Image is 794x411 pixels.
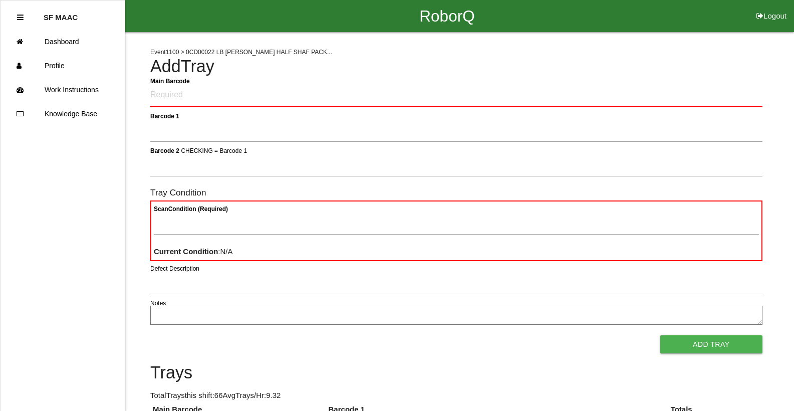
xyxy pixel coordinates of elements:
b: Barcode 2 [150,147,179,154]
b: Barcode 1 [150,112,179,119]
button: Add Tray [660,335,762,353]
a: Knowledge Base [1,102,125,126]
b: Scan Condition (Required) [154,205,228,213]
input: Required [150,84,762,107]
a: Profile [1,54,125,78]
label: Defect Description [150,264,199,273]
h4: Trays [150,363,762,382]
span: CHECKING = Barcode 1 [181,147,247,154]
b: Current Condition [154,247,218,256]
p: SF MAAC [44,6,78,22]
a: Dashboard [1,30,125,54]
div: Close [17,6,24,30]
span: Event 1100 > 0CD00022 LB [PERSON_NAME] HALF SHAF PACK... [150,49,332,56]
h6: Tray Condition [150,188,762,197]
p: Total Trays this shift: 66 Avg Trays /Hr: 9.32 [150,390,762,401]
label: Notes [150,299,166,308]
a: Work Instructions [1,78,125,102]
span: : N/A [154,247,233,256]
h4: Add Tray [150,57,762,76]
b: Main Barcode [150,77,190,84]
